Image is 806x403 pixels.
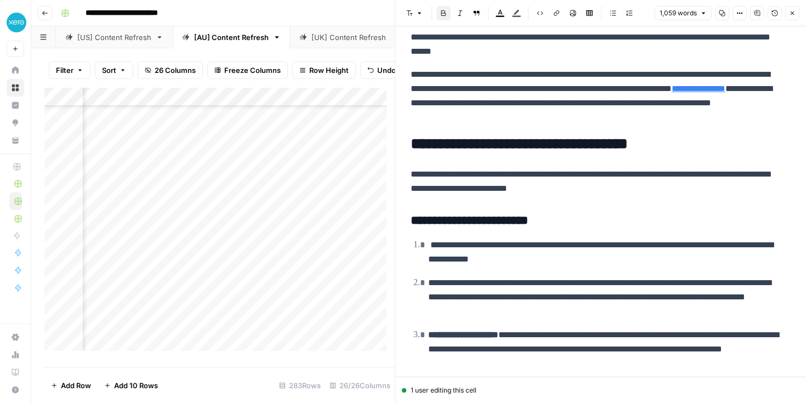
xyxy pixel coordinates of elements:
button: 26 Columns [138,61,203,79]
div: [AU] Content Refresh [194,32,269,43]
span: Add 10 Rows [114,380,158,391]
button: Workspace: XeroOps [7,9,24,36]
button: Help + Support [7,381,24,399]
a: Home [7,61,24,79]
a: Learning Hub [7,364,24,381]
span: Add Row [61,380,91,391]
span: Sort [102,65,116,76]
span: Freeze Columns [224,65,281,76]
div: 26/26 Columns [325,377,395,394]
a: [AU] Content Refresh [173,26,290,48]
span: 26 Columns [155,65,196,76]
a: Browse [7,79,24,97]
a: [[GEOGRAPHIC_DATA]] Content Refresh [290,26,471,48]
span: Undo [377,65,396,76]
a: Opportunities [7,114,24,132]
a: Usage [7,346,24,364]
button: Add 10 Rows [98,377,164,394]
a: Your Data [7,132,24,149]
span: Filter [56,65,73,76]
button: 1,059 words [655,6,712,20]
div: [US] Content Refresh [77,32,151,43]
button: Sort [95,61,133,79]
div: 283 Rows [275,377,325,394]
a: Insights [7,97,24,114]
button: Row Height [292,61,356,79]
button: Freeze Columns [207,61,288,79]
a: [US] Content Refresh [56,26,173,48]
div: 1 user editing this cell [402,385,799,395]
span: Row Height [309,65,349,76]
button: Filter [49,61,90,79]
img: XeroOps Logo [7,13,26,32]
span: 1,059 words [660,8,697,18]
div: [[GEOGRAPHIC_DATA]] Content Refresh [311,32,450,43]
button: Undo [360,61,403,79]
button: Add Row [44,377,98,394]
a: Settings [7,328,24,346]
